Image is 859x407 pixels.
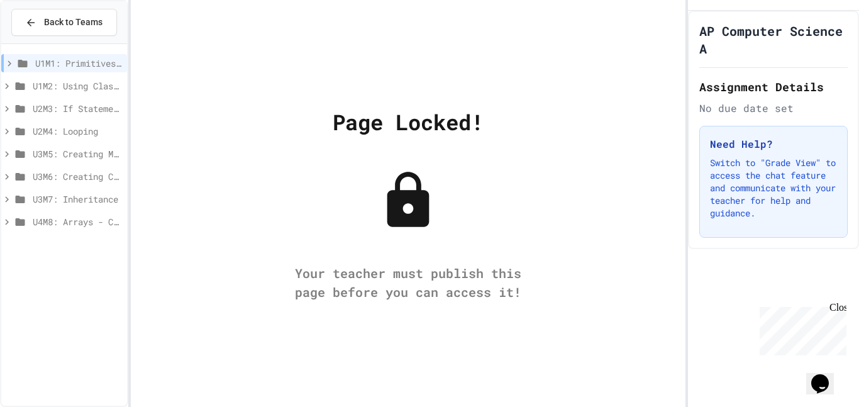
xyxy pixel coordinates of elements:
iframe: chat widget [806,357,846,394]
span: U2M4: Looping [33,125,122,138]
span: U3M7: Inheritance [33,192,122,206]
span: U1M2: Using Classes and Objects [33,79,122,92]
div: Your teacher must publish this page before you can access it! [282,264,534,301]
h3: Need Help? [710,137,837,152]
button: Back to Teams [11,9,117,36]
p: Switch to "Grade View" to access the chat feature and communicate with your teacher for help and ... [710,157,837,220]
div: No due date set [699,101,848,116]
span: Back to Teams [44,16,103,29]
span: U1M1: Primitives, Variables, Basic I/O [35,57,122,70]
iframe: chat widget [755,302,846,355]
span: U3M5: Creating Methods [33,147,122,160]
h2: Assignment Details [699,78,848,96]
div: Chat with us now!Close [5,5,87,80]
div: Page Locked! [333,106,484,138]
span: U3M6: Creating Classes [33,170,122,183]
span: U2M3: If Statements & Control Flow [33,102,122,115]
h1: AP Computer Science A [699,22,848,57]
span: U4M8: Arrays - Creation, Access & Traversal [33,215,122,228]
